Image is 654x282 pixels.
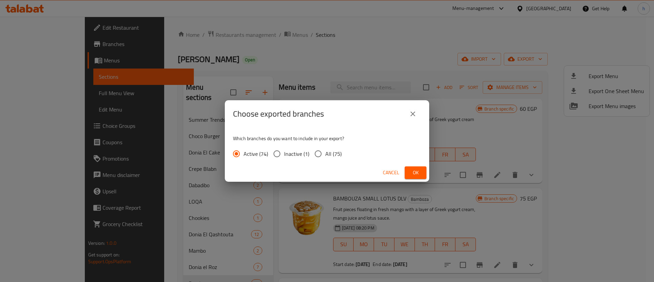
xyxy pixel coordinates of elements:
[383,168,399,177] span: Cancel
[325,150,342,158] span: All (75)
[405,166,426,179] button: Ok
[410,168,421,177] span: Ok
[284,150,309,158] span: Inactive (1)
[233,108,324,119] h2: Choose exported branches
[380,166,402,179] button: Cancel
[405,106,421,122] button: close
[233,135,421,142] p: Which branches do you want to include in your export?
[244,150,268,158] span: Active (74)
